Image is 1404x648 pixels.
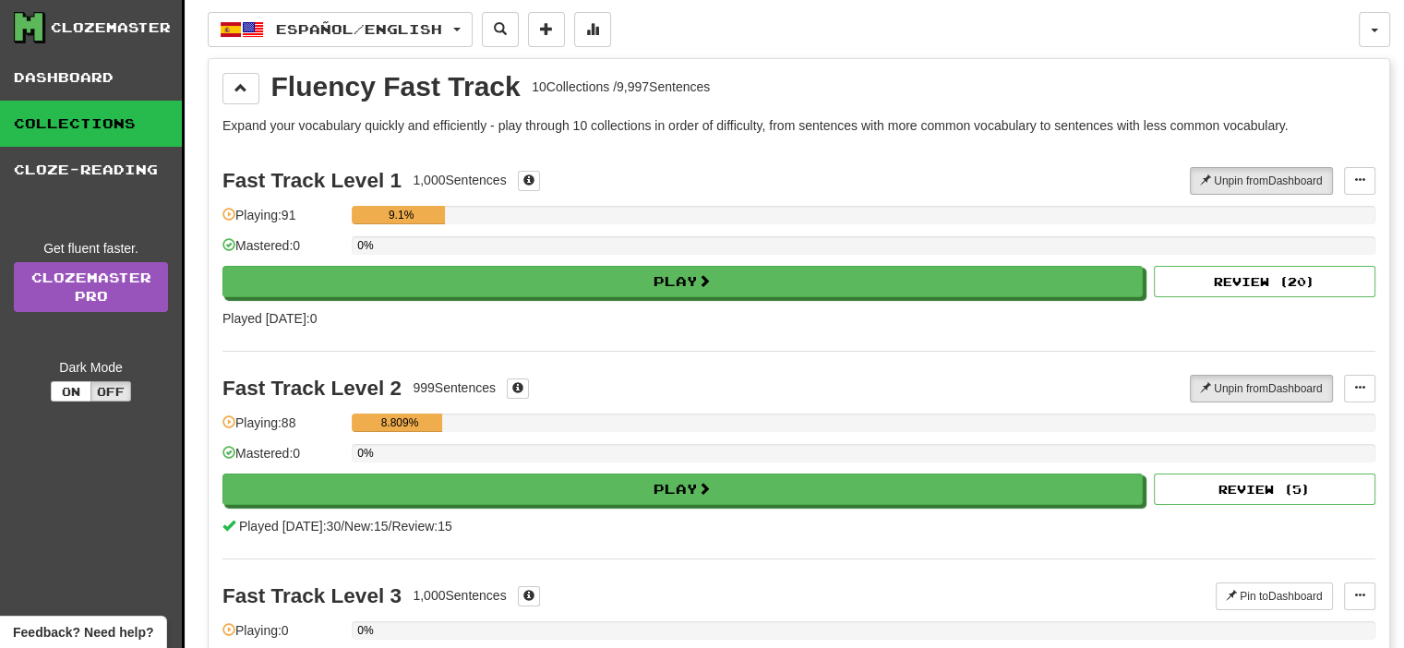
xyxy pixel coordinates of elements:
button: Play [222,474,1143,505]
span: / [341,519,344,534]
button: Off [90,381,131,402]
span: New: 15 [344,519,388,534]
span: Played [DATE]: 30 [239,519,341,534]
div: Mastered: 0 [222,444,342,474]
div: 1,000 Sentences [413,586,506,605]
button: More stats [574,12,611,47]
div: 999 Sentences [413,378,496,397]
div: Get fluent faster. [14,239,168,258]
div: 1,000 Sentences [413,171,506,189]
button: Review (20) [1154,266,1375,297]
span: Open feedback widget [13,623,153,642]
span: Español / English [276,21,442,37]
div: 10 Collections / 9,997 Sentences [532,78,710,96]
span: / [389,519,392,534]
button: Play [222,266,1143,297]
div: Playing: 88 [222,414,342,444]
div: Fluency Fast Track [271,73,521,101]
button: Español/English [208,12,473,47]
div: Clozemaster [51,18,171,37]
button: Unpin fromDashboard [1190,375,1333,402]
button: Review (5) [1154,474,1375,505]
button: Search sentences [482,12,519,47]
p: Expand your vocabulary quickly and efficiently - play through 10 collections in order of difficul... [222,116,1375,135]
button: Pin toDashboard [1216,582,1333,610]
div: Fast Track Level 3 [222,584,402,607]
button: Add sentence to collection [528,12,565,47]
span: Review: 15 [391,519,451,534]
div: Fast Track Level 1 [222,169,402,192]
div: 9.1% [357,206,445,224]
span: Played [DATE]: 0 [222,311,317,326]
div: Playing: 91 [222,206,342,236]
button: On [51,381,91,402]
a: ClozemasterPro [14,262,168,312]
button: Unpin fromDashboard [1190,167,1333,195]
div: Mastered: 0 [222,236,342,267]
div: Fast Track Level 2 [222,377,402,400]
div: 8.809% [357,414,441,432]
div: Dark Mode [14,358,168,377]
